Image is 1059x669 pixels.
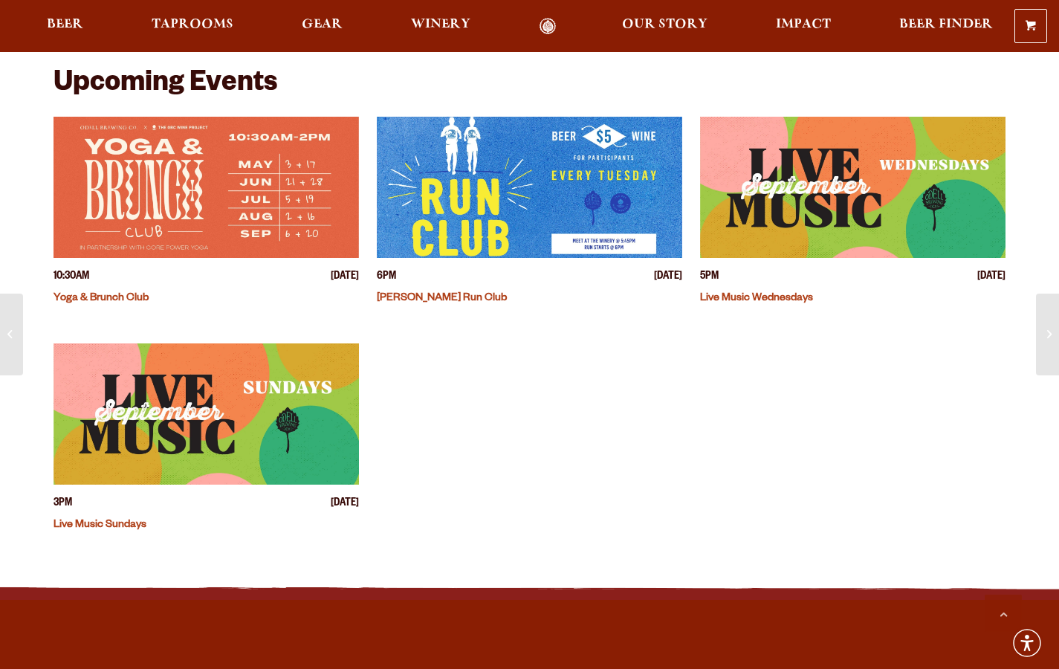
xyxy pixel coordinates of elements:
[890,18,1003,35] a: Beer Finder
[54,293,149,305] a: Yoga & Brunch Club
[899,19,993,30] span: Beer Finder
[331,270,359,285] span: [DATE]
[977,270,1005,285] span: [DATE]
[377,293,507,305] a: [PERSON_NAME] Run Club
[47,19,83,30] span: Beer
[37,18,93,35] a: Beer
[152,19,233,30] span: Taprooms
[776,19,831,30] span: Impact
[54,497,72,512] span: 3PM
[622,19,707,30] span: Our Story
[331,497,359,512] span: [DATE]
[401,18,480,35] a: Winery
[700,270,719,285] span: 5PM
[142,18,243,35] a: Taprooms
[54,343,359,485] a: View event details
[54,270,89,285] span: 10:30AM
[54,117,359,258] a: View event details
[766,18,841,35] a: Impact
[377,117,682,258] a: View event details
[411,19,470,30] span: Winery
[292,18,352,35] a: Gear
[654,270,682,285] span: [DATE]
[54,520,146,531] a: Live Music Sundays
[985,595,1022,632] a: Scroll to top
[700,117,1005,258] a: View event details
[519,18,575,35] a: Odell Home
[700,293,813,305] a: Live Music Wednesdays
[612,18,717,35] a: Our Story
[54,69,277,102] h2: Upcoming Events
[1011,627,1043,659] div: Accessibility Menu
[302,19,343,30] span: Gear
[377,270,396,285] span: 6PM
